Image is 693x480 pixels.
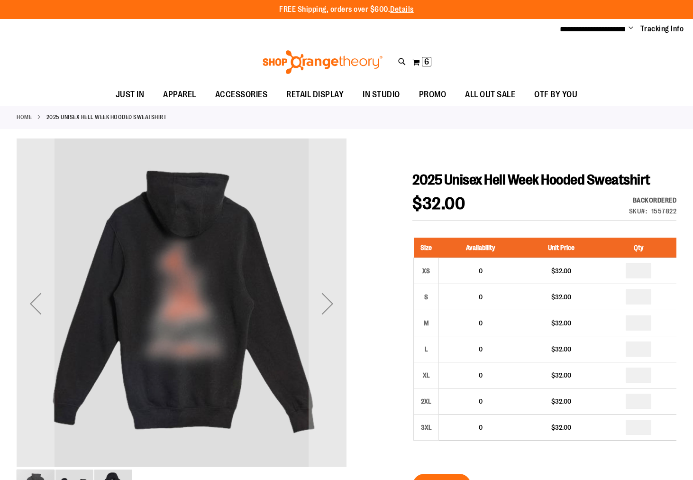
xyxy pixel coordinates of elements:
span: APPAREL [163,84,196,105]
a: Home [17,113,32,121]
div: $32.00 [527,370,595,380]
div: $32.00 [527,266,595,276]
span: $32.00 [412,194,465,213]
th: Unit Price [522,238,600,258]
span: ALL OUT SALE [465,84,515,105]
span: RETAIL DISPLAY [286,84,344,105]
div: S [419,290,433,304]
div: $32.00 [527,292,595,302]
th: Qty [600,238,676,258]
span: 6 [424,57,429,66]
div: M [419,316,433,330]
span: IN STUDIO [363,84,400,105]
a: Details [390,5,414,14]
span: 0 [479,293,483,301]
span: ACCESSORIES [215,84,268,105]
button: Account menu [629,24,633,34]
span: 0 [479,424,483,431]
div: $32.00 [527,423,595,432]
span: 0 [479,319,483,327]
span: 0 [479,397,483,405]
img: 2025 Hell Week Hooded Sweatshirt [17,137,346,467]
div: 1557822 [651,206,677,216]
span: 2025 Unisex Hell Week Hooded Sweatshirt [412,172,650,188]
th: Availability [439,238,522,258]
th: Size [414,238,439,258]
div: 2XL [419,394,433,408]
div: XL [419,368,433,382]
div: $32.00 [527,318,595,328]
div: Previous [17,138,55,469]
div: Availability [629,195,677,205]
span: OTF BY YOU [534,84,577,105]
div: XS [419,264,433,278]
div: 2025 Hell Week Hooded Sweatshirt [17,138,346,469]
span: JUST IN [116,84,145,105]
strong: 2025 Unisex Hell Week Hooded Sweatshirt [46,113,167,121]
span: 0 [479,371,483,379]
p: FREE Shipping, orders over $600. [279,4,414,15]
span: 0 [479,345,483,353]
strong: SKU [629,207,647,215]
div: $32.00 [527,344,595,354]
div: Backordered [629,195,677,205]
div: 3XL [419,420,433,434]
span: 0 [479,267,483,275]
a: Tracking Info [640,24,684,34]
div: $32.00 [527,397,595,406]
div: Next [309,138,346,469]
span: PROMO [419,84,447,105]
img: Shop Orangetheory [261,50,384,74]
div: L [419,342,433,356]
